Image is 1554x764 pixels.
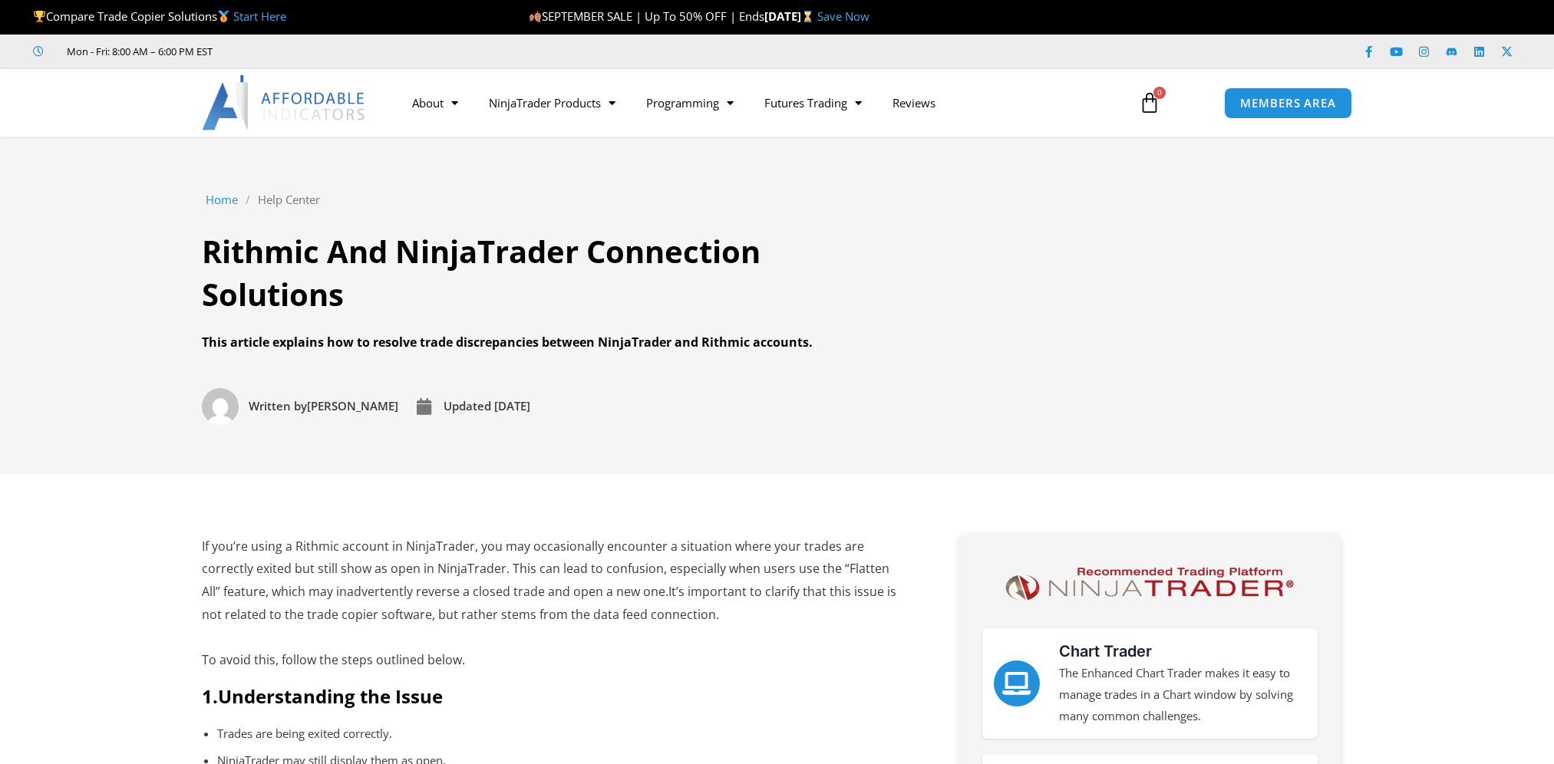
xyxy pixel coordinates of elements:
span: If you’re using a Rithmic account in NinjaTrader, you may occasionally encounter a situation wher... [202,538,896,623]
img: 🍂 [530,11,541,22]
span: / [246,189,250,211]
img: NinjaTrader Logo | Affordable Indicators – NinjaTrader [998,562,1300,606]
a: Programming [631,85,749,120]
span: MEMBERS AREA [1240,97,1336,109]
a: Chart Trader [994,660,1040,706]
div: This article explains how to resolve trade discrepancies between NinjaTrader and Rithmic accounts. [202,331,908,354]
span: 0 [1153,87,1166,99]
p: Trades are being exited correctly. [217,723,890,745]
img: LogoAI | Affordable Indicators – NinjaTrader [202,75,367,130]
iframe: Customer reviews powered by Trustpilot [234,44,464,59]
a: MEMBERS AREA [1224,87,1352,119]
a: Reviews [877,85,951,120]
span: It’s important to clarify that this issue is not related to the trade copier software, but rather... [202,583,896,623]
nav: Menu [397,85,1121,120]
span: Mon - Fri: 8:00 AM – 6:00 PM EST [63,42,213,61]
span: Written by [249,398,307,413]
p: The Enhanced Chart Trader makes it easy to manage trades in a Chart window by solving many common... [1059,663,1306,727]
a: Futures Trading [749,85,877,120]
h1: Rithmic And NinjaTrader Connection Solutions [202,230,908,316]
a: 0 [1116,81,1183,125]
span: SEPTEMBER SALE | Up To 50% OFF | Ends [529,8,764,24]
a: Help Center [258,189,320,211]
b: Understanding the Issue [218,683,443,709]
time: [DATE] [494,398,530,413]
span: Updated [444,398,491,413]
a: About [397,85,473,120]
img: 🏆 [34,11,45,22]
h2: 1. [202,684,906,708]
a: NinjaTrader Products [473,85,631,120]
img: ⌛ [802,11,813,22]
a: Home [206,189,238,211]
a: Save Now [817,8,869,24]
strong: [DATE] [764,8,817,24]
span: Compare Trade Copier Solutions [33,8,286,24]
span: To avoid this, follow the steps outlined below. [202,651,465,668]
img: 🥇 [218,11,229,22]
a: Chart Trader [1059,642,1152,660]
span: [PERSON_NAME] [245,396,398,417]
a: Start Here [233,8,286,24]
img: Picture of David Koehler [202,388,239,425]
